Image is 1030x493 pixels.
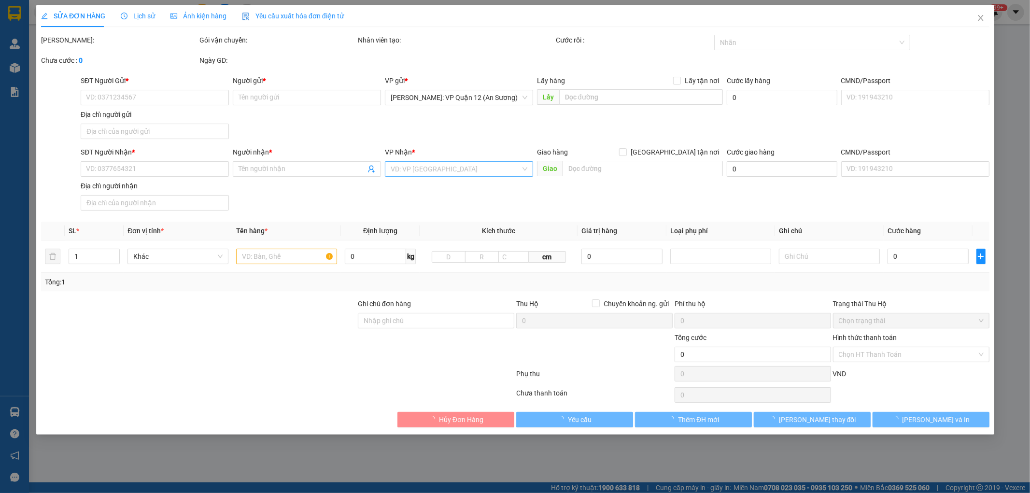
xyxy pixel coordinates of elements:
div: Chưa cước : [41,55,198,66]
span: loading [557,416,568,423]
div: Người nhận [233,147,381,157]
div: Người gửi [233,75,381,86]
span: Hủy Đơn Hàng [438,414,483,425]
label: Cước giao hàng [727,148,775,156]
span: Lấy hàng [536,77,564,85]
span: Chọn trạng thái [838,313,983,328]
span: VP Nhận [385,148,412,156]
input: Địa chỉ của người gửi [81,124,229,139]
span: Kích thước [482,227,515,235]
span: plus [976,253,985,260]
img: icon [242,13,250,20]
span: kg [406,249,416,264]
span: picture [170,13,177,19]
button: plus [976,249,985,264]
span: Đơn vị tính [127,227,164,235]
span: Giá trị hàng [581,227,617,235]
span: loading [768,416,779,423]
span: Định lượng [363,227,397,235]
span: loading [428,416,438,423]
span: Khác [133,249,223,264]
div: Phụ thu [515,368,674,385]
div: Chưa thanh toán [515,388,674,405]
label: Hình thức thanh toán [832,334,897,341]
span: [PERSON_NAME] và In [902,414,970,425]
label: Ghi chú đơn hàng [358,300,411,308]
div: Nhân viên tạo: [358,35,554,45]
span: Thu Hộ [516,300,538,308]
span: Lịch sử [121,12,155,20]
div: Địa chỉ người gửi [81,109,229,120]
button: delete [45,249,60,264]
span: edit [41,13,48,19]
span: loading [667,416,678,423]
span: Yêu cầu xuất hóa đơn điện tử [242,12,344,20]
span: Lấy [536,89,559,105]
div: Cước rồi : [555,35,712,45]
span: Chuyển khoản ng. gửi [599,298,672,309]
div: Trạng thái Thu Hộ [832,298,989,309]
label: Cước lấy hàng [727,77,770,85]
span: clock-circle [121,13,127,19]
span: Hồ Chí Minh: VP Quận 12 (An Sương) [391,90,527,105]
div: Ngày GD: [199,55,356,66]
button: Thêm ĐH mới [635,412,751,427]
span: SỬA ĐƠN HÀNG [41,12,105,20]
span: Tên hàng [236,227,268,235]
button: [PERSON_NAME] và In [872,412,989,427]
input: R [465,251,499,263]
span: Cước hàng [888,227,921,235]
input: Cước giao hàng [727,161,837,177]
input: D [432,251,466,263]
span: user-add [367,165,375,173]
input: C [498,251,529,263]
div: CMND/Passport [841,147,989,157]
span: [PERSON_NAME] thay đổi [779,414,856,425]
span: [GEOGRAPHIC_DATA] tận nơi [627,147,723,157]
span: loading [891,416,902,423]
input: Ghi Chú [779,249,880,264]
input: Địa chỉ của người nhận [81,195,229,211]
button: [PERSON_NAME] thay đổi [753,412,870,427]
div: Gói vận chuyển: [199,35,356,45]
input: Dọc đường [562,161,723,176]
div: Phí thu hộ [674,298,831,313]
th: Ghi chú [775,222,884,240]
span: Giao [536,161,562,176]
span: Yêu cầu [568,414,592,425]
div: Tổng: 1 [45,277,397,287]
button: Yêu cầu [516,412,633,427]
span: Tổng cước [674,334,706,341]
span: Lấy tận nơi [681,75,723,86]
span: Ảnh kiện hàng [170,12,226,20]
span: SL [68,227,76,235]
div: CMND/Passport [841,75,989,86]
div: [PERSON_NAME]: [41,35,198,45]
input: VD: Bàn, Ghế [236,249,337,264]
div: Địa chỉ người nhận [81,181,229,191]
b: 0 [79,56,83,64]
span: Thêm ĐH mới [678,414,719,425]
span: Giao hàng [536,148,567,156]
input: Cước lấy hàng [727,90,837,105]
input: Ghi chú đơn hàng [358,313,514,328]
button: Hủy Đơn Hàng [397,412,514,427]
span: VND [832,370,846,378]
th: Loại phụ phí [666,222,775,240]
input: Dọc đường [559,89,723,105]
span: cm [529,251,566,263]
div: VP gửi [385,75,533,86]
span: close [976,14,984,22]
div: SĐT Người Gửi [81,75,229,86]
div: SĐT Người Nhận [81,147,229,157]
button: Close [967,5,994,32]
